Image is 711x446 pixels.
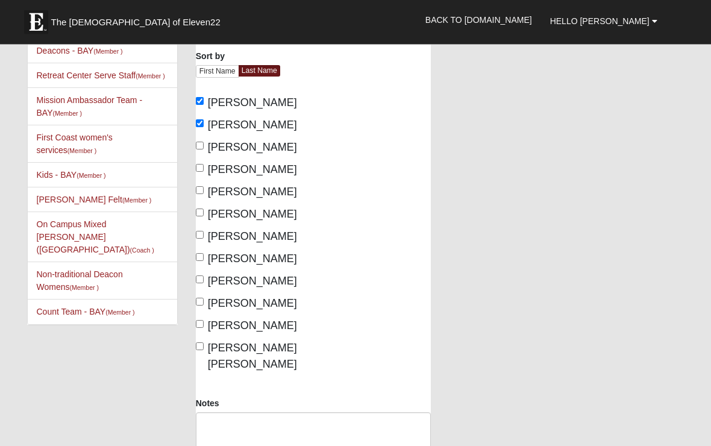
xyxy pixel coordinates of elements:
[37,71,165,81] a: Retreat Center Serve Staff(Member )
[37,195,152,205] a: [PERSON_NAME] Felt(Member )
[196,98,204,105] input: [PERSON_NAME]
[541,6,666,36] a: Hello [PERSON_NAME]
[52,110,81,118] small: (Member )
[93,48,122,55] small: (Member )
[208,275,297,287] span: [PERSON_NAME]
[37,171,106,180] a: Kids - BAY(Member )
[208,186,297,198] span: [PERSON_NAME]
[136,73,164,80] small: (Member )
[208,142,297,154] span: [PERSON_NAME]
[130,247,154,254] small: (Coach )
[208,320,297,332] span: [PERSON_NAME]
[196,209,204,217] input: [PERSON_NAME]
[67,148,96,155] small: (Member )
[77,172,105,180] small: (Member )
[105,309,134,316] small: (Member )
[37,307,135,317] a: Count Team - BAY(Member )
[208,164,297,176] span: [PERSON_NAME]
[37,96,143,118] a: Mission Ambassador Team - BAY(Member )
[37,133,113,155] a: First Coast women's services(Member )
[196,66,239,78] a: First Name
[24,10,48,34] img: Eleven22 logo
[208,253,297,265] span: [PERSON_NAME]
[196,51,225,63] label: Sort by
[208,231,297,243] span: [PERSON_NAME]
[550,16,650,26] span: Hello [PERSON_NAME]
[69,284,98,292] small: (Member )
[196,343,204,351] input: [PERSON_NAME] [PERSON_NAME]
[416,5,541,35] a: Back to [DOMAIN_NAME]
[196,276,204,284] input: [PERSON_NAME]
[122,197,151,204] small: (Member )
[196,398,219,410] label: Notes
[196,298,204,306] input: [PERSON_NAME]
[37,46,123,56] a: Deacons - BAY(Member )
[51,16,221,28] span: The [DEMOGRAPHIC_DATA] of Eleven22
[196,187,204,195] input: [PERSON_NAME]
[37,270,123,292] a: Non-traditional Deacon Womens(Member )
[196,165,204,172] input: [PERSON_NAME]
[196,142,204,150] input: [PERSON_NAME]
[196,321,204,328] input: [PERSON_NAME]
[196,231,204,239] input: [PERSON_NAME]
[18,4,259,34] a: The [DEMOGRAPHIC_DATA] of Eleven22
[208,342,297,371] span: [PERSON_NAME] [PERSON_NAME]
[208,97,297,109] span: [PERSON_NAME]
[208,209,297,221] span: [PERSON_NAME]
[196,120,204,128] input: [PERSON_NAME]
[208,298,297,310] span: [PERSON_NAME]
[196,254,204,262] input: [PERSON_NAME]
[239,66,280,77] a: Last Name
[37,220,154,255] a: On Campus Mixed [PERSON_NAME] ([GEOGRAPHIC_DATA])(Coach )
[208,119,297,131] span: [PERSON_NAME]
